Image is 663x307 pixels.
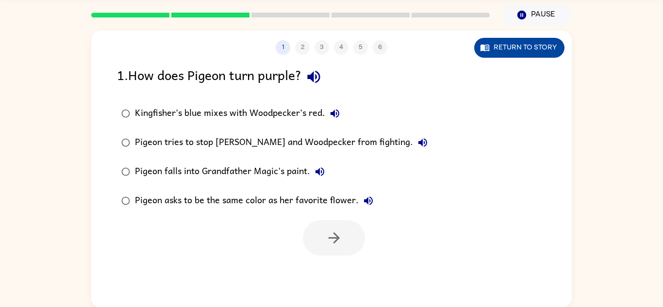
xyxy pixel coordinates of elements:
[474,38,564,58] button: Return to story
[135,191,378,210] div: Pigeon asks to be the same color as her favorite flower.
[359,191,378,210] button: Pigeon asks to be the same color as her favorite flower.
[135,104,345,123] div: Kingfisher’s blue mixes with Woodpecker’s red.
[135,162,330,181] div: Pigeon falls into Grandfather Magic's paint.
[310,162,330,181] button: Pigeon falls into Grandfather Magic's paint.
[117,65,546,89] div: 1 . How does Pigeon turn purple?
[135,133,432,152] div: Pigeon tries to stop [PERSON_NAME] and Woodpecker from fighting.
[276,40,290,55] button: 1
[413,133,432,152] button: Pigeon tries to stop [PERSON_NAME] and Woodpecker from fighting.
[325,104,345,123] button: Kingfisher’s blue mixes with Woodpecker’s red.
[501,4,572,26] button: Pause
